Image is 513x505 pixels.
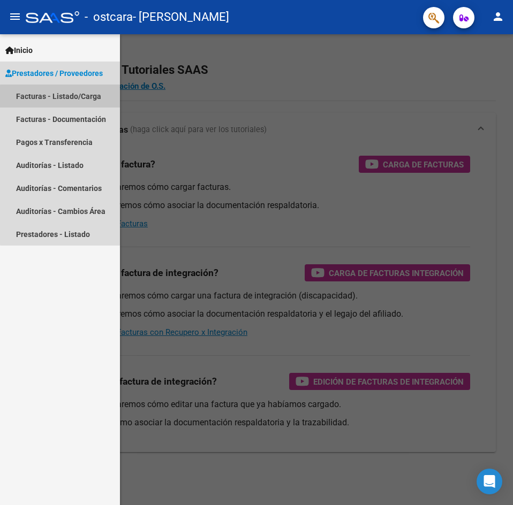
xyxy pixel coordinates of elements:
[477,469,502,494] div: Open Intercom Messenger
[133,5,229,29] span: - [PERSON_NAME]
[85,5,133,29] span: - ostcara
[5,67,103,79] span: Prestadores / Proveedores
[9,10,21,23] mat-icon: menu
[492,10,504,23] mat-icon: person
[5,44,33,56] span: Inicio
